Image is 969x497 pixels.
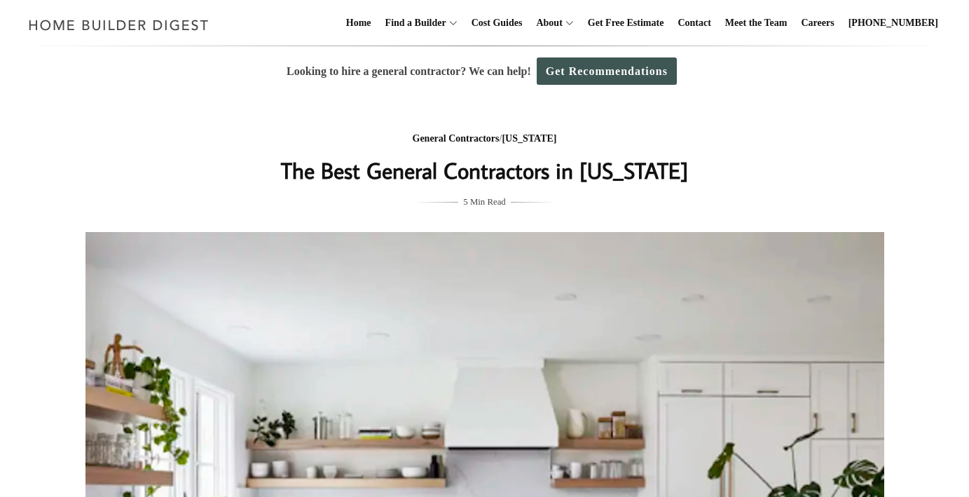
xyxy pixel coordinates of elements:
a: Careers [796,1,840,46]
div: / [205,130,764,148]
a: Home [341,1,377,46]
a: General Contractors [413,133,500,144]
a: Meet the Team [720,1,793,46]
a: Get Free Estimate [582,1,670,46]
a: Cost Guides [466,1,528,46]
a: About [530,1,562,46]
a: Contact [672,1,716,46]
a: Get Recommendations [537,57,677,85]
h1: The Best General Contractors in [US_STATE] [205,154,764,187]
span: 5 Min Read [463,194,505,210]
a: [PHONE_NUMBER] [843,1,944,46]
a: [US_STATE] [502,133,556,144]
a: Find a Builder [380,1,446,46]
img: Home Builder Digest [22,11,215,39]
